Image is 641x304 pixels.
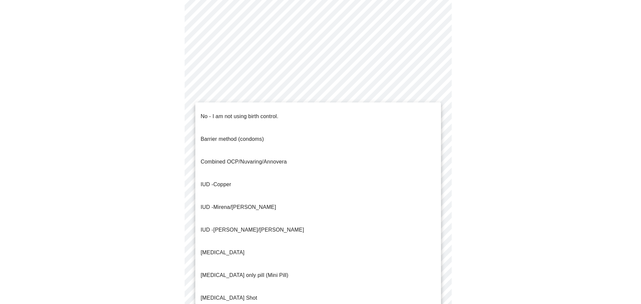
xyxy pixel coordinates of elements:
[201,182,213,187] span: IUD -
[213,204,276,210] span: Mirena/[PERSON_NAME]
[201,181,231,189] p: Copper
[201,112,278,120] p: No - I am not using birth control.
[201,226,304,234] p: [PERSON_NAME]/[PERSON_NAME]
[201,158,287,166] p: Combined OCP/Nuvaring/Annovera
[201,203,276,211] p: IUD -
[201,135,264,143] p: Barrier method (condoms)
[201,271,288,279] p: [MEDICAL_DATA] only pill (Mini Pill)
[201,227,213,233] span: IUD -
[201,249,244,257] p: [MEDICAL_DATA]
[201,294,257,302] p: [MEDICAL_DATA] Shot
